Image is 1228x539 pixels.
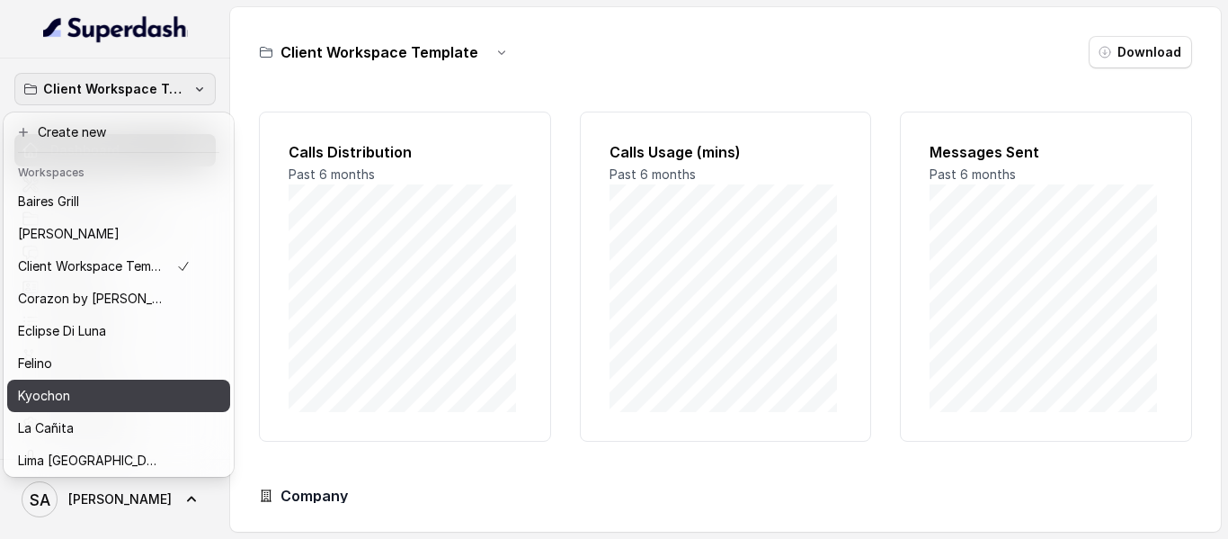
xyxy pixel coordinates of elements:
[18,256,162,277] p: Client Workspace Template
[7,157,230,185] header: Workspaces
[18,191,79,212] p: Baires Grill
[18,353,52,374] p: Felino
[7,116,230,148] button: Create new
[18,418,74,439] p: La Cañita
[14,73,216,105] button: Client Workspace Template
[18,223,120,245] p: [PERSON_NAME]
[18,385,70,407] p: Kyochon
[43,78,187,100] p: Client Workspace Template
[18,320,106,342] p: Eclipse Di Luna
[4,112,234,477] div: Client Workspace Template
[18,450,162,472] p: Lima [GEOGRAPHIC_DATA]
[18,288,162,310] p: Corazon by [PERSON_NAME]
